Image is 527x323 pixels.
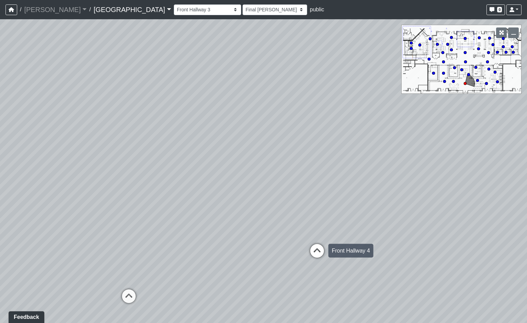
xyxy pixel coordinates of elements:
a: [PERSON_NAME] [24,3,87,16]
span: 0 [497,7,502,12]
span: public [310,7,324,12]
span: / [17,3,24,16]
span: / [87,3,93,16]
div: Front Hallway 4 [328,244,373,258]
a: [GEOGRAPHIC_DATA] [93,3,171,16]
iframe: Ybug feedback widget [5,309,46,323]
button: 0 [486,4,505,15]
